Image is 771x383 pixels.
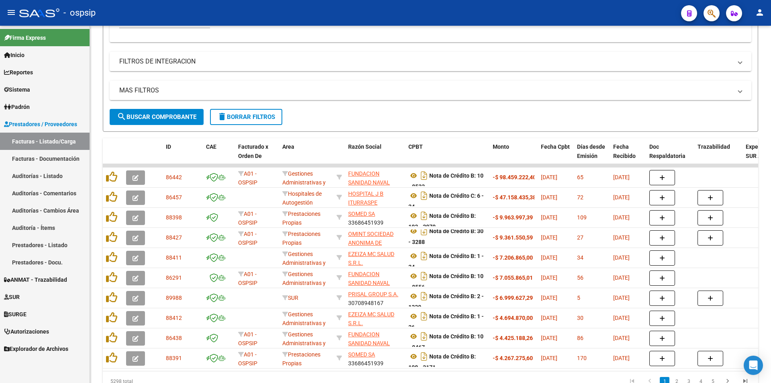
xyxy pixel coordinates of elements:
[282,231,320,246] span: Prestaciones Propias
[493,143,509,150] span: Monto
[203,138,235,174] datatable-header-cell: CAE
[493,174,536,180] strong: -$ 98.459.222,40
[408,228,483,245] strong: Nota de Crédito B: 30 - 3288
[4,120,77,129] span: Prestadores / Proveedores
[408,353,476,371] strong: Nota de Crédito B: 108 - 2171
[348,250,402,266] div: 30718225619
[348,331,390,356] span: FUNDACION SANIDAD NAVAL ARGENTINA
[110,81,751,100] mat-expansion-panel-header: MAS FILTROS
[348,291,398,297] span: PRISAL GROUP S.A.
[166,254,182,261] span: 88411
[166,143,171,150] span: ID
[348,310,402,327] div: 30718225619
[4,344,68,353] span: Explorador de Archivos
[217,113,275,121] span: Borrar Filtros
[694,138,742,174] datatable-header-cell: Trazabilidad
[238,271,257,287] span: A01 - OSPSIP
[210,109,282,125] button: Borrar Filtros
[613,335,630,341] span: [DATE]
[408,143,423,150] span: CPBT
[282,170,326,195] span: Gestiones Administrativas y Otros
[4,293,20,301] span: SUR
[282,251,326,276] span: Gestiones Administrativas y Otros
[613,254,630,261] span: [DATE]
[166,315,182,321] span: 88412
[419,209,429,222] i: Descargar documento
[348,209,402,226] div: 33686451939
[408,333,483,350] strong: Nota de Crédito B: 10 - 8467
[238,170,257,186] span: A01 - OSPSIP
[610,138,646,174] datatable-header-cell: Fecha Recibido
[238,231,257,246] span: A01 - OSPSIP
[282,331,326,356] span: Gestiones Administrativas y Otros
[166,295,182,301] span: 89988
[577,335,583,341] span: 86
[541,355,557,361] span: [DATE]
[538,138,574,174] datatable-header-cell: Fecha Cpbt
[348,189,402,206] div: 30660716757
[348,169,402,186] div: 30646918622
[348,251,394,266] span: EZEIZA MC SALUD S.R.L.
[166,234,182,241] span: 88427
[282,271,326,296] span: Gestiones Administrativas y Otros
[493,234,533,241] strong: -$ 9.361.550,59
[119,86,732,95] mat-panel-title: MAS FILTROS
[541,335,557,341] span: [DATE]
[4,327,49,336] span: Autorizaciones
[6,8,16,17] mat-icon: menu
[613,143,636,159] span: Fecha Recibido
[4,85,30,94] span: Sistema
[541,234,557,241] span: [DATE]
[613,214,630,221] span: [DATE]
[408,313,484,330] strong: Nota de Crédito B: 1 - 36
[405,138,490,174] datatable-header-cell: CPBT
[348,330,402,347] div: 30646918622
[408,273,483,290] strong: Nota de Crédito B: 10 - 8556
[238,211,257,226] span: A01 - OSPSIP
[613,295,630,301] span: [DATE]
[4,68,33,77] span: Reportes
[348,190,383,206] span: HOSPITAL J B ITURRASPE
[419,270,429,283] i: Descargar documento
[117,113,196,121] span: Buscar Comprobante
[4,102,30,111] span: Padrón
[348,229,402,246] div: 30550245309
[541,143,570,150] span: Fecha Cpbt
[493,274,533,281] strong: -$ 7.055.865,01
[541,214,557,221] span: [DATE]
[238,351,257,367] span: A01 - OSPSIP
[166,194,182,201] span: 86457
[348,211,375,217] span: SOMED SA
[493,295,533,301] strong: -$ 6.999.627,29
[541,194,557,201] span: [DATE]
[4,33,46,42] span: Firma Express
[577,174,583,180] span: 65
[348,231,394,256] span: OMINT SOCIEDAD ANONIMA DE SERVICIOS
[408,193,484,210] strong: Nota de Crédito C: 6 - 24
[577,194,583,201] span: 72
[613,174,630,180] span: [DATE]
[348,311,394,327] span: EZEIZA MC SALUD S.R.L.
[744,356,763,375] div: Open Intercom Messenger
[348,271,390,296] span: FUNDACION SANIDAD NAVAL ARGENTINA
[698,143,730,150] span: Trazabilidad
[110,109,204,125] button: Buscar Comprobante
[419,330,429,343] i: Descargar documento
[282,190,322,206] span: Hospitales de Autogestión
[541,315,557,321] span: [DATE]
[419,250,429,262] i: Descargar documento
[238,331,257,347] span: A01 - OSPSIP
[348,143,381,150] span: Razón Social
[493,214,533,221] strong: -$ 9.963.997,39
[577,295,580,301] span: 5
[217,112,227,121] mat-icon: delete
[577,234,583,241] span: 27
[166,274,182,281] span: 86291
[238,143,268,159] span: Facturado x Orden De
[613,355,630,361] span: [DATE]
[348,170,390,195] span: FUNDACION SANIDAD NAVAL ARGENTINA
[419,290,429,303] i: Descargar documento
[649,143,685,159] span: Doc Respaldatoria
[282,143,294,150] span: Area
[282,211,320,226] span: Prestaciones Propias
